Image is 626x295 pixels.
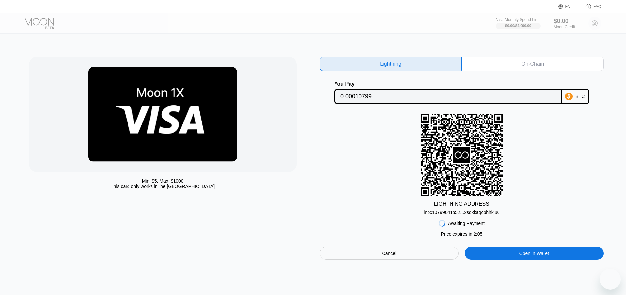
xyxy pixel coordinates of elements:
div: Price expires in [441,231,482,237]
div: LIGHTNING ADDRESS [434,201,489,207]
div: This card only works in The [GEOGRAPHIC_DATA] [111,184,215,189]
div: Cancel [382,250,397,256]
div: EN [558,3,578,10]
div: Min: $ 5 , Max: $ 1000 [142,178,184,184]
div: FAQ [578,3,601,10]
div: Cancel [320,247,459,260]
div: Open in Wallet [519,250,549,256]
div: $0.00 / $4,000.00 [505,24,531,28]
div: Visa Monthly Spend Limit$0.00/$4,000.00 [496,17,540,29]
div: Visa Monthly Spend Limit [496,17,540,22]
div: EN [565,4,571,9]
div: Open in Wallet [465,247,604,260]
div: lnbc107990n1p52...2sqkkaqcphhkju0 [424,207,499,215]
div: FAQ [593,4,601,9]
div: You PayBTC [320,81,604,104]
div: On-Chain [522,61,544,67]
span: 2 : 05 [474,231,482,237]
iframe: Button to launch messaging window [600,269,621,290]
div: Lightning [320,57,462,71]
div: Lightning [380,61,401,67]
div: Awaiting Payment [448,221,485,226]
div: On-Chain [462,57,604,71]
div: lnbc107990n1p52...2sqkkaqcphhkju0 [424,210,499,215]
div: You Pay [334,81,562,87]
div: BTC [575,94,585,99]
